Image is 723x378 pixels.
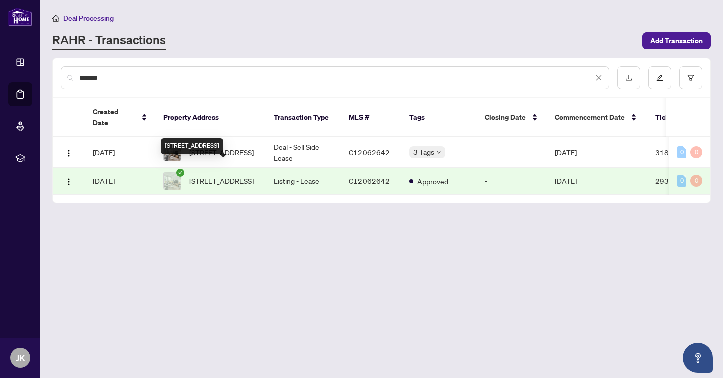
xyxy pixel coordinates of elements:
[485,112,526,123] span: Closing Date
[476,137,547,168] td: -
[476,168,547,195] td: -
[683,343,713,373] button: Open asap
[595,74,602,81] span: close
[161,138,223,154] div: [STREET_ADDRESS]
[266,168,341,195] td: Listing - Lease
[63,14,114,23] span: Deal Processing
[65,178,73,186] img: Logo
[52,32,166,50] a: RAHR - Transactions
[93,106,135,128] span: Created Date
[679,66,702,89] button: filter
[61,173,77,189] button: Logo
[677,146,686,158] div: 0
[401,98,476,137] th: Tags
[647,168,717,195] td: 29315
[677,175,686,187] div: 0
[547,137,647,168] td: [DATE]
[647,98,717,137] th: Ticket Number
[85,98,155,137] th: Created Date
[93,148,115,157] span: [DATE]
[266,98,341,137] th: Transaction Type
[617,66,640,89] button: download
[341,98,401,137] th: MLS #
[625,74,632,81] span: download
[690,146,702,158] div: 0
[417,176,448,187] span: Approved
[52,15,59,22] span: home
[164,172,181,190] img: thumbnail-img
[648,66,671,89] button: edit
[93,176,115,185] span: [DATE]
[61,144,77,160] button: Logo
[650,33,703,49] span: Add Transaction
[647,137,717,168] td: 31845
[349,176,390,185] span: C12062642
[656,74,663,81] span: edit
[547,168,647,195] td: [DATE]
[555,112,625,123] span: Commencement Date
[65,149,73,157] img: Logo
[642,32,711,49] button: Add Transaction
[266,137,341,168] td: Deal - Sell Side Lease
[176,169,184,177] span: check-circle
[413,146,434,158] span: 3 Tags
[547,98,647,137] th: Commencement Date
[16,351,25,365] span: JK
[690,175,702,187] div: 0
[687,74,694,81] span: filter
[349,148,390,157] span: C12062642
[436,150,441,155] span: down
[155,98,266,137] th: Property Address
[189,175,254,186] span: [STREET_ADDRESS]
[476,98,547,137] th: Closing Date
[8,8,32,26] img: logo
